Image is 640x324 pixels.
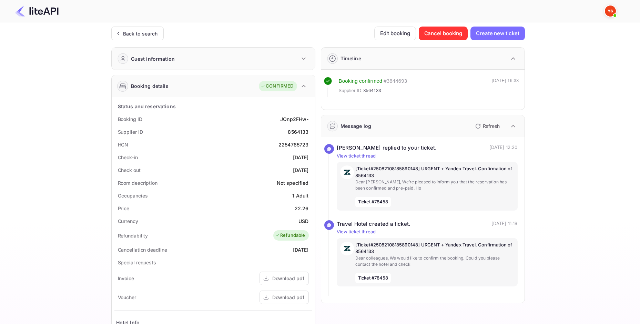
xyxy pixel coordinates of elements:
[118,217,138,225] div: Currency
[293,154,309,161] div: [DATE]
[374,27,416,40] button: Edit booking
[118,179,158,186] div: Room description
[118,246,167,253] div: Cancellation deadline
[118,141,129,148] div: HCN
[118,103,176,110] div: Status and reservations
[118,275,134,282] div: Invoice
[131,55,175,62] div: Guest information
[363,87,381,94] span: 8564133
[118,166,141,174] div: Check out
[118,205,130,212] div: Price
[355,242,514,255] p: [Ticket#25082108185890148] URGENT + Yandex Travel. Confirmation of 8564133
[337,220,411,228] div: Travel Hotel created a ticket.
[292,192,308,199] div: 1 Adult
[384,77,407,85] div: # 3844693
[341,55,361,62] div: Timeline
[355,273,391,283] span: Ticket #78458
[470,27,525,40] button: Create new ticket
[277,179,309,186] div: Not specified
[337,153,518,160] p: View ticket thread
[272,275,304,282] div: Download pdf
[337,144,437,152] div: [PERSON_NAME] replied to your ticket.
[288,128,308,135] div: 8564133
[605,6,616,17] img: Yandex Support
[118,294,136,301] div: Voucher
[118,259,156,266] div: Special requests
[295,205,309,212] div: 22.26
[293,246,309,253] div: [DATE]
[131,82,169,90] div: Booking details
[337,229,518,235] p: View ticket thread
[280,115,308,123] div: JOnp2FHw-
[483,122,500,130] p: Refresh
[355,165,514,179] p: [Ticket#25082108185890148] URGENT + Yandex Travel. Confirmation of 8564133
[339,87,363,94] span: Supplier ID:
[118,115,142,123] div: Booking ID
[123,30,158,37] div: Back to search
[261,83,293,90] div: CONFIRMED
[340,165,354,179] img: AwvSTEc2VUhQAAAAAElFTkSuQmCC
[355,179,514,191] p: Dear [PERSON_NAME], We’re pleased to inform you that the reservation has been confirmed and pre-p...
[489,144,518,152] p: [DATE] 12:20
[339,77,383,85] div: Booking confirmed
[340,242,354,255] img: AwvSTEc2VUhQAAAAAElFTkSuQmCC
[15,6,59,17] img: LiteAPI Logo
[118,154,138,161] div: Check-in
[298,217,308,225] div: USD
[355,197,391,207] span: Ticket #78458
[275,232,305,239] div: Refundable
[355,255,514,267] p: Dear colleagues, We would like to confirm the booking. Could you please contact the hotel and check
[293,166,309,174] div: [DATE]
[471,121,502,132] button: Refresh
[118,128,143,135] div: Supplier ID
[118,232,148,239] div: Refundability
[341,122,372,130] div: Message log
[272,294,304,301] div: Download pdf
[278,141,309,148] div: 2254785723
[491,220,518,228] p: [DATE] 11:19
[118,192,148,199] div: Occupancies
[419,27,468,40] button: Cancel booking
[492,77,519,97] div: [DATE] 16:33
